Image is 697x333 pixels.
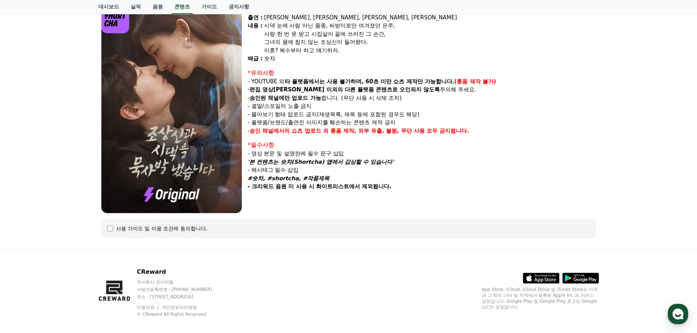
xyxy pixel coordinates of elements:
p: - 합니다. (무단 사용 시 삭제 조치) [248,94,596,102]
p: - 해시태그 필수 삽입 [248,166,596,174]
div: *필수사항 [248,141,596,150]
div: 사용 가이드 및 이용 조건에 동의합니다. [116,225,208,232]
strong: 승인 채널에서의 쇼츠 업로드 외 [250,128,329,134]
a: 설정 [94,232,140,250]
div: 숏챠 [264,54,596,63]
span: 대화 [67,243,76,249]
div: 사랑 한 번 못 받고 시집살이 끝에 쓰러진 그 순간, [264,30,596,38]
em: #숏챠, #shortcha, #작품제목 [248,175,330,182]
strong: (롱폼 제작 불가) [454,78,496,85]
p: 사업자등록번호 : [PHONE_NUMBER] [137,287,226,292]
p: - [248,127,596,135]
div: 이혼? 복수부터 하고 얘기하자. [264,46,596,55]
div: [PERSON_NAME], [PERSON_NAME], [PERSON_NAME], [PERSON_NAME] [264,14,596,22]
em: '본 컨텐츠는 숏챠(Shortcha) 앱에서 감상할 수 있습니다' [248,159,394,165]
span: 홈 [23,243,27,249]
p: © CReward All Rights Reserved. [137,311,226,317]
p: - 영상 본문 및 설명란에 필수 문구 삽입 [248,150,596,158]
p: 주식회사 와이피랩 [137,279,226,285]
p: App Store, iCloud, iCloud Drive 및 iTunes Store는 미국과 그 밖의 나라 및 지역에서 등록된 Apple Inc.의 서비스 상표입니다. Goo... [482,287,599,310]
a: 대화 [48,232,94,250]
p: - YOUTUBE 외 [248,77,596,86]
div: 시댁 눈에 사람 아닌 몸종, 씨받이로만 여겨졌던 은주, [264,22,596,30]
div: 출연 : [248,14,263,22]
span: 설정 [113,243,122,249]
div: 배급 : [248,54,263,63]
strong: 편집 영상[PERSON_NAME] 이외의 [250,86,343,93]
a: 개인정보처리방침 [162,305,197,310]
p: - 주의해 주세요. [248,86,596,94]
a: 홈 [2,232,48,250]
strong: 승인된 채널에만 업로드 가능 [250,95,321,101]
img: video [101,5,242,213]
p: - 몰아보기 형태 업로드 금지(재생목록, 제목 등에 포함된 경우도 해당) [248,110,596,119]
strong: 롱폼 제작, 외부 유출, 불펌, 무단 사용 모두 금지됩니다. [330,128,469,134]
a: 이용약관 [137,305,160,310]
strong: 다른 플랫폼 콘텐츠로 오인되지 않도록 [345,86,440,93]
p: - 결말/스포일러 노출 금지 [248,102,596,110]
p: - 플랫폼/브랜드/출연진 이미지를 훼손하는 콘텐츠 제작 금지 [248,118,596,127]
div: 내용 : [248,22,263,54]
div: *유의사항 [248,69,596,77]
img: logo [101,5,130,33]
div: 그녀의 몸에 참지 않는 조상신이 들어왔다. [264,38,596,46]
strong: - 크리워드 음원 미 사용 시 화이트리스트에서 제외됩니다. [248,183,391,190]
strong: 타 플랫폼에서는 사용 불가하며, 60초 미만 쇼츠 제작만 가능합니다. [285,78,454,85]
p: CReward [137,268,226,276]
p: 주소 : [STREET_ADDRESS] [137,294,226,300]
